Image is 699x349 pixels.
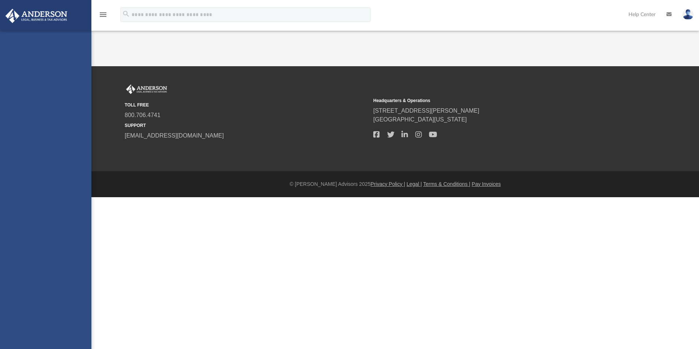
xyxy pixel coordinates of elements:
a: [EMAIL_ADDRESS][DOMAIN_NAME] [125,132,224,139]
img: Anderson Advisors Platinum Portal [3,9,69,23]
a: Legal | [407,181,422,187]
a: 800.706.4741 [125,112,160,118]
a: menu [99,14,107,19]
small: SUPPORT [125,122,368,129]
small: Headquarters & Operations [373,97,617,104]
a: Pay Invoices [472,181,500,187]
img: User Pic [683,9,694,20]
a: Terms & Conditions | [423,181,471,187]
a: Privacy Policy | [371,181,405,187]
img: Anderson Advisors Platinum Portal [125,85,169,94]
a: [GEOGRAPHIC_DATA][US_STATE] [373,116,467,123]
i: menu [99,10,107,19]
i: search [122,10,130,18]
div: © [PERSON_NAME] Advisors 2025 [91,180,699,188]
a: [STREET_ADDRESS][PERSON_NAME] [373,108,479,114]
small: TOLL FREE [125,102,368,108]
